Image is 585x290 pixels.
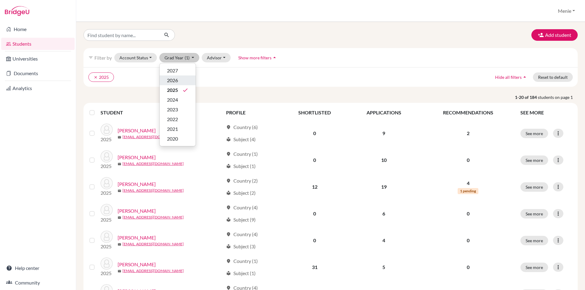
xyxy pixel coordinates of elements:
div: Subject (1) [226,162,256,170]
div: Grad Year(1) [159,63,196,146]
span: location_on [226,125,231,130]
button: Show more filtersarrow_drop_up [233,53,283,62]
button: 2026 [160,75,196,85]
td: 31 [281,254,348,281]
span: Show more filters [238,55,271,60]
img: Aitken, Layla [101,257,113,270]
span: (1) [185,55,190,60]
td: 0 [281,227,348,254]
div: Subject (3) [226,243,256,250]
span: local_library [226,217,231,222]
div: Country (1) [226,150,258,158]
th: RECOMMENDATIONS [420,105,517,120]
button: clear2025 [88,72,114,82]
div: Country (6) [226,124,258,131]
a: [EMAIL_ADDRESS][DOMAIN_NAME] [122,134,184,140]
a: [EMAIL_ADDRESS][DOMAIN_NAME] [122,188,184,193]
span: location_on [226,259,231,264]
td: 6 [348,200,419,227]
a: [PERSON_NAME] [118,127,156,134]
span: mail [118,135,121,139]
div: Subject (9) [226,216,256,223]
a: [PERSON_NAME] [118,207,156,215]
a: Community [1,277,75,289]
p: 0 [423,264,513,271]
i: filter_list [88,55,93,60]
td: 12 [281,173,348,200]
p: 2025 [101,243,113,250]
div: Subject (1) [226,270,256,277]
span: 2024 [167,96,178,103]
img: Ahmed, Sara [101,231,113,243]
button: 2023 [160,105,196,114]
img: Ahmad, Aishah [101,177,113,189]
a: Documents [1,67,75,79]
th: PROFILE [222,105,281,120]
button: Advisor [202,53,231,62]
button: See more [520,155,548,165]
button: See more [520,236,548,245]
input: Find student by name... [83,29,159,41]
button: See more [520,182,548,192]
td: 0 [281,200,348,227]
td: 9 [348,120,419,147]
p: 2025 [101,136,113,143]
p: 4 [423,180,513,187]
a: Students [1,38,75,50]
div: Subject (4) [226,136,256,143]
button: Add student [531,29,578,41]
td: 5 [348,254,419,281]
span: local_library [226,271,231,276]
div: Subject (2) [226,189,256,197]
th: APPLICATIONS [348,105,419,120]
button: See more [520,263,548,272]
span: 2022 [167,116,178,123]
span: location_on [226,205,231,210]
div: Country (4) [226,204,258,211]
i: arrow_drop_up [522,74,528,80]
span: 2027 [167,67,178,74]
th: SHORTLISTED [281,105,348,120]
a: Universities [1,53,75,65]
td: 19 [348,173,419,200]
button: Reset to default [533,72,573,82]
th: SEE MORE [517,105,575,120]
button: 2020 [160,134,196,144]
p: 2025 [101,216,113,223]
span: 2023 [167,106,178,113]
a: [PERSON_NAME] [118,180,156,188]
td: 4 [348,227,419,254]
a: Home [1,23,75,35]
img: Bridge-U [5,6,29,16]
th: STUDENT [101,105,222,120]
span: location_on [226,178,231,183]
p: 0 [423,237,513,244]
i: arrow_drop_up [271,54,278,61]
strong: 1-20 of 184 [515,94,538,100]
td: 10 [348,147,419,173]
span: mail [118,269,121,273]
td: 0 [281,120,348,147]
button: 2027 [160,66,196,75]
a: [EMAIL_ADDRESS][DOMAIN_NAME] [122,268,184,274]
div: Country (1) [226,257,258,265]
p: 2025 [101,270,113,277]
a: [EMAIL_ADDRESS][DOMAIN_NAME] [122,215,184,220]
button: Grad Year(1) [159,53,200,62]
span: students on page 1 [538,94,578,100]
a: Analytics [1,82,75,94]
span: Hide all filters [495,75,522,80]
button: Account Status [114,53,157,62]
span: 2020 [167,135,178,142]
p: 0 [423,210,513,217]
button: 2024 [160,95,196,105]
span: mail [118,162,121,166]
i: clear [94,75,98,79]
button: 2021 [160,124,196,134]
span: local_library [226,164,231,169]
a: [EMAIL_ADDRESS][DOMAIN_NAME] [122,241,184,247]
span: local_library [226,137,231,142]
span: 2025 [167,86,178,94]
img: Agarwal, Navya [101,124,113,136]
a: [PERSON_NAME] [118,261,156,268]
